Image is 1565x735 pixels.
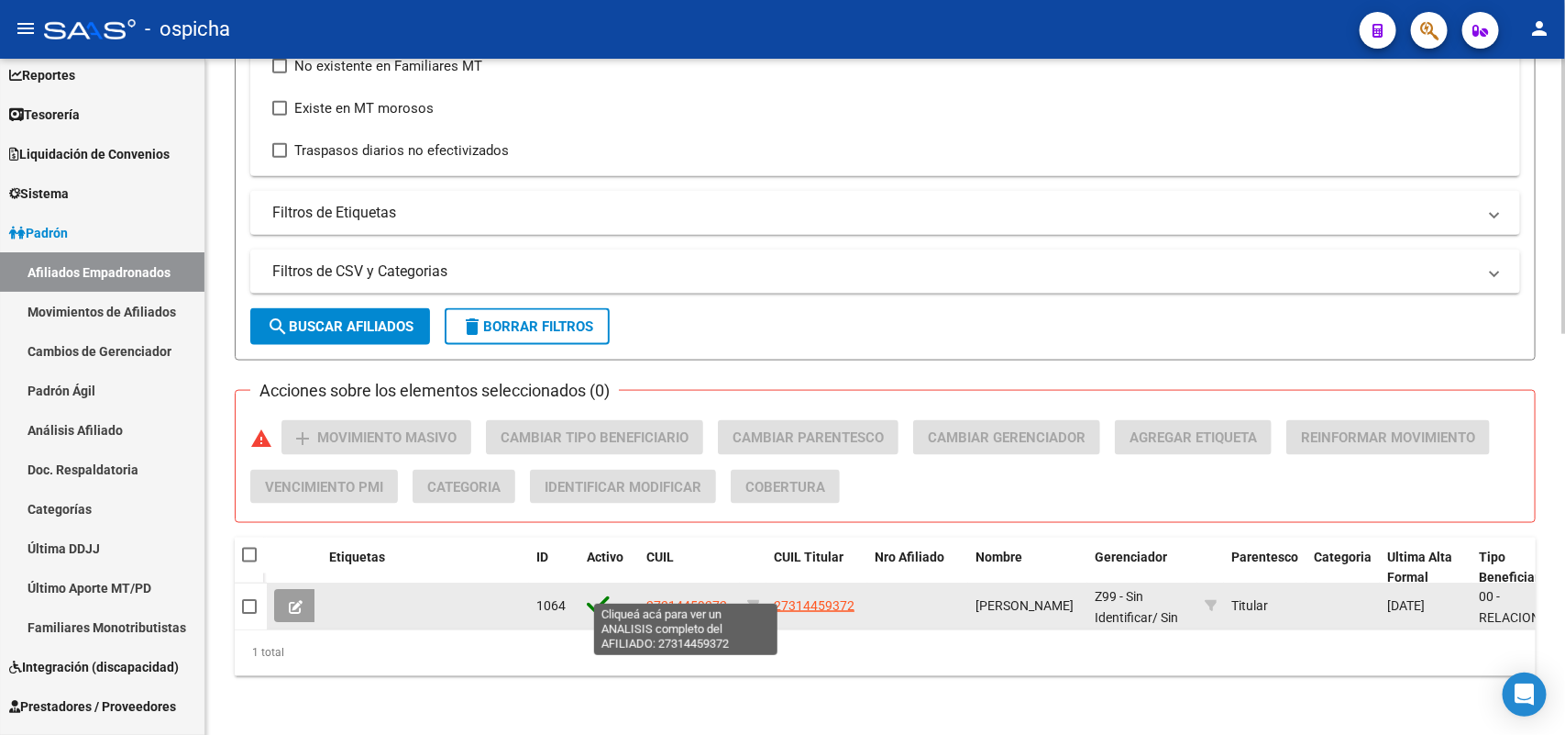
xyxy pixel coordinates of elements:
[913,420,1100,454] button: Cambiar Gerenciador
[250,191,1520,235] mat-expansion-panel-header: Filtros de Etiquetas
[461,316,483,338] mat-icon: delete
[317,430,457,447] span: Movimiento Masivo
[9,696,176,717] span: Prestadores / Proveedores
[294,139,509,161] span: Traspasos diarios no efectivizados
[1306,538,1380,598] datatable-header-cell: Categoria
[1479,550,1550,585] span: Tipo Beneficiario
[15,17,37,39] mat-icon: menu
[9,105,80,125] span: Tesorería
[250,250,1520,294] mat-expansion-panel-header: Filtros de CSV y Categorias
[250,378,619,404] h3: Acciones sobre los elementos seleccionados (0)
[774,598,854,613] span: 27314459372
[250,470,398,504] button: Vencimiento PMI
[1503,673,1547,717] div: Open Intercom Messenger
[1130,430,1257,447] span: Agregar Etiqueta
[1095,550,1167,564] span: Gerenciador
[1231,598,1268,613] span: Titular
[867,538,968,598] datatable-header-cell: Nro Afiliado
[501,430,689,447] span: Cambiar Tipo Beneficiario
[731,470,840,504] button: Cobertura
[774,550,843,564] span: CUIL Titular
[250,428,272,450] mat-icon: warning
[1471,538,1545,598] datatable-header-cell: Tipo Beneficiario
[486,420,703,454] button: Cambiar Tipo Beneficiario
[9,223,68,243] span: Padrón
[235,630,1536,676] div: 1 total
[427,479,501,496] span: Categoria
[530,470,716,504] button: Identificar Modificar
[294,97,434,119] span: Existe en MT morosos
[9,144,170,164] span: Liquidación de Convenios
[529,538,579,598] datatable-header-cell: ID
[579,538,639,598] datatable-header-cell: Activo
[745,479,825,496] span: Cobertura
[1095,589,1152,625] span: Z99 - Sin Identificar
[1387,550,1452,585] span: Ultima Alta Formal
[639,538,740,598] datatable-header-cell: CUIL
[766,538,867,598] datatable-header-cell: CUIL Titular
[294,55,482,77] span: No existente en Familiares MT
[646,550,674,564] span: CUIL
[1115,420,1272,454] button: Agregar Etiqueta
[250,308,430,345] button: Buscar Afiliados
[1380,538,1471,598] datatable-header-cell: Ultima Alta Formal
[329,550,385,564] span: Etiquetas
[1387,596,1464,617] div: [DATE]
[536,550,548,564] span: ID
[1224,538,1306,598] datatable-header-cell: Parentesco
[9,184,69,204] span: Sistema
[545,479,701,496] span: Identificar Modificar
[1087,538,1197,598] datatable-header-cell: Gerenciador
[1528,17,1550,39] mat-icon: person
[1286,420,1490,454] button: Reinformar Movimiento
[1231,550,1298,564] span: Parentesco
[968,538,1087,598] datatable-header-cell: Nombre
[461,318,593,335] span: Borrar Filtros
[145,9,230,50] span: - ospicha
[733,430,884,447] span: Cambiar Parentesco
[587,550,623,564] span: Activo
[536,598,566,613] span: 1064
[445,308,610,345] button: Borrar Filtros
[718,420,898,454] button: Cambiar Parentesco
[413,470,515,504] button: Categoria
[281,420,471,454] button: Movimiento Masivo
[1301,430,1475,447] span: Reinformar Movimiento
[9,65,75,85] span: Reportes
[646,598,727,613] span: 27314459372
[928,430,1086,447] span: Cambiar Gerenciador
[272,203,1476,223] mat-panel-title: Filtros de Etiquetas
[292,428,314,450] mat-icon: add
[267,318,413,335] span: Buscar Afiliados
[975,598,1074,613] span: [PERSON_NAME]
[322,538,529,598] datatable-header-cell: Etiquetas
[1314,550,1372,564] span: Categoria
[267,316,289,338] mat-icon: search
[975,550,1022,564] span: Nombre
[1479,589,1564,666] span: 00 - RELACION DE DEPENDENCIA
[272,262,1476,282] mat-panel-title: Filtros de CSV y Categorias
[265,479,383,496] span: Vencimiento PMI
[9,657,179,677] span: Integración (discapacidad)
[875,550,944,564] span: Nro Afiliado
